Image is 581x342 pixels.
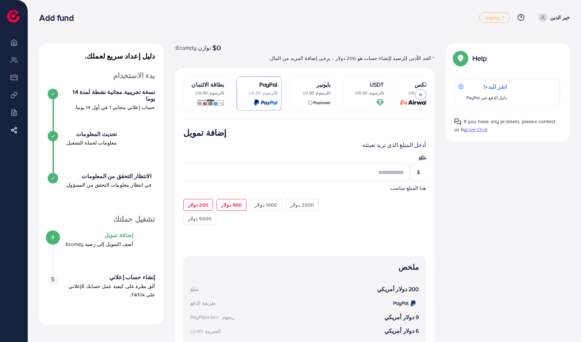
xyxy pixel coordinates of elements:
[188,215,212,222] span: 5000 دولار
[347,80,384,89] p: USDT
[66,274,155,281] h4: إنشاء حساب إعلاني
[187,90,224,96] p: (الرسوم: 4.00٪)
[409,299,417,308] img: تسليف
[390,185,426,192] font: هذا المبلغ مناسب
[377,285,419,293] strong: 200 دولار أمريكي
[454,118,555,133] span: If you have any problem, please contact us by
[51,233,54,241] span: 4
[39,89,164,131] li: Active 14 days free trial
[66,240,133,248] p: أضف التمويل إلى رصيد Ecomdy
[51,275,54,283] span: 5
[183,128,227,138] h3: إضافة تمويل
[485,14,504,21] font: regular_1
[190,286,199,293] div: مبلغ
[39,52,164,60] h4: دليل إعداد سريع لعملك.
[294,90,331,96] p: (الرسوم: 1.00٪)
[197,99,224,107] img: بطاقة
[550,13,570,22] p: خير الدين
[7,10,20,22] img: شعار
[39,72,164,80] h4: بدء الاستخدام
[175,43,211,52] span: توازن Ecomdy:
[66,181,151,189] p: في انتظار معلومات التحقق من المسؤول.
[466,94,507,102] p: دليل الدفع عبر PayPal
[187,80,224,89] p: بطاقة الائتمان
[66,103,155,112] p: حساب إعلاني مجاني 1 في أول 14 يوما.
[400,90,437,96] p: (الرسوم: 0.00٪)
[400,80,437,89] p: إيروالكس
[454,118,461,125] img: Popup guide
[39,131,164,173] li: Update Information
[212,43,221,52] span: $0
[66,89,155,102] h4: نسخة تجريبية مجانية نشطة لمدة 14 يوما
[398,99,437,107] img: بطاقة
[240,90,278,96] p: (الرسوم: 4.50٪)
[39,232,164,274] li: Add fund
[472,54,487,62] p: Help
[66,282,155,299] p: ألق نظرة على كيفية عمل حسابك الإعلاني على TikTok.
[384,327,419,335] strong: 6 دولار أمريكي
[356,233,426,246] iframe: PayPal
[39,13,79,23] h3: Add fund
[39,215,164,224] h4: تشغيل حملتك
[376,99,384,107] img: بطاقة
[551,310,576,337] iframe: Chat
[240,80,278,89] p: PayPal
[466,82,507,91] p: انقر للبدء!
[66,131,117,138] h4: تحديث المعلومات
[221,201,242,208] span: 500 دولار
[183,155,426,163] legend: مبلغ
[454,52,467,65] img: Popup guide
[66,173,151,180] h4: الانتظار التحقق من المعلومات
[66,139,117,147] p: معلومات لحملة التشغيل.
[190,300,216,307] div: طريقة الدفع
[535,13,570,22] a: خير الدين
[466,126,487,133] span: Live Chat
[384,313,419,321] strong: 9 دولار أمريكي
[308,99,331,107] img: بطاقة
[188,201,209,208] span: 200 دولار
[190,263,419,272] h4: ملخص
[294,80,331,89] p: بايونير
[479,12,510,23] a: regular_1
[254,99,278,107] img: بطاقة
[190,328,221,335] div: الضريبة
[347,90,384,96] p: (الرسوم: 0.00٪)
[39,274,164,316] li: Create ad account
[254,201,277,208] span: 1000 دولار
[66,232,133,239] h4: إضافة تمويل
[175,54,435,62] p: * الحد الأدنى للرصيد لإنشاء حساب هو 200 دولار ، يرجى إضافة المزيد من المال.
[393,300,409,307] strong: PayPal
[190,314,235,321] div: رسوم PayPal
[206,315,218,320] small: (4.50٪)
[183,141,426,149] p: أدخل المبلغ الذي تريد تعبئته
[290,201,314,208] span: 2000 دولار
[39,173,164,215] li: Waiting verify information
[190,329,203,334] small: (3.00٪)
